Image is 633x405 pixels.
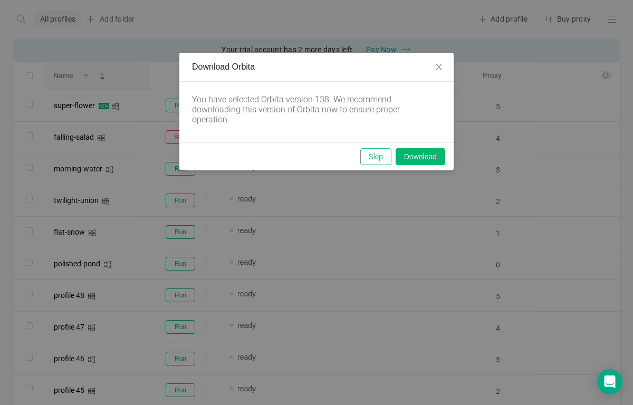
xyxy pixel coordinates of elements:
[396,148,445,165] button: Download
[597,369,622,394] div: Open Intercom Messenger
[360,148,391,165] button: Skip
[424,53,454,82] button: Close
[192,61,441,73] div: Download Orbita
[435,63,443,71] i: icon: close
[192,94,424,124] div: You have selected Orbita version 138. We recommend downloading this version of Orbita now to ensu...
